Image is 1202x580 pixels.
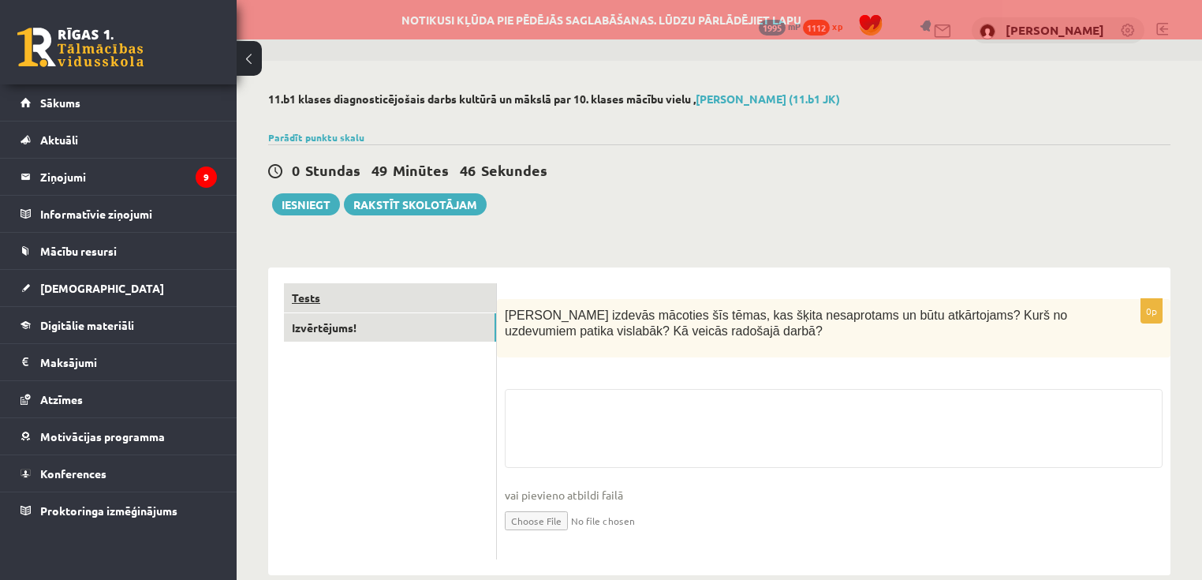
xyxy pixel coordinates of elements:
span: vai pievieno atbildi failā [505,487,1163,503]
a: Konferences [21,455,217,492]
legend: Maksājumi [40,344,217,380]
span: [DEMOGRAPHIC_DATA] [40,281,164,295]
h2: 11.b1 klases diagnosticējošais darbs kultūrā un mākslā par 10. klases mācību vielu , [268,92,1170,106]
a: Mācību resursi [21,233,217,269]
a: Rīgas 1. Tālmācības vidusskola [17,28,144,67]
span: Digitālie materiāli [40,318,134,332]
a: Izvērtējums! [284,313,496,342]
span: Sekundes [481,161,547,179]
span: Atzīmes [40,392,83,406]
span: Proktoringa izmēģinājums [40,503,177,518]
a: [DEMOGRAPHIC_DATA] [21,270,217,306]
span: Aktuāli [40,133,78,147]
button: Iesniegt [272,193,340,215]
i: 9 [196,167,217,188]
a: Rakstīt skolotājam [344,193,487,215]
a: Aktuāli [21,122,217,158]
a: Maksājumi [21,344,217,380]
span: Motivācijas programma [40,429,165,443]
a: [PERSON_NAME] (11.b1 JK) [696,92,840,106]
span: Mācību resursi [40,244,117,258]
span: 49 [371,161,387,179]
p: 0p [1140,298,1163,324]
span: Konferences [40,466,106,481]
legend: Informatīvie ziņojumi [40,196,217,232]
a: Informatīvie ziņojumi [21,196,217,232]
span: 46 [460,161,476,179]
a: Ziņojumi9 [21,159,217,195]
a: Motivācijas programma [21,418,217,455]
a: Proktoringa izmēģinājums [21,492,217,529]
a: Tests [284,283,496,312]
span: Sākums [40,95,80,110]
a: Sākums [21,84,217,121]
span: [PERSON_NAME] izdevās mācoties šīs tēmas, kas šķita nesaprotams un būtu atkārtojams? Kurš no uzde... [505,309,1067,339]
a: Atzīmes [21,381,217,417]
a: Parādīt punktu skalu [268,131,364,144]
span: 0 [292,161,300,179]
span: Minūtes [393,161,449,179]
span: Stundas [305,161,360,179]
legend: Ziņojumi [40,159,217,195]
a: Digitālie materiāli [21,307,217,343]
